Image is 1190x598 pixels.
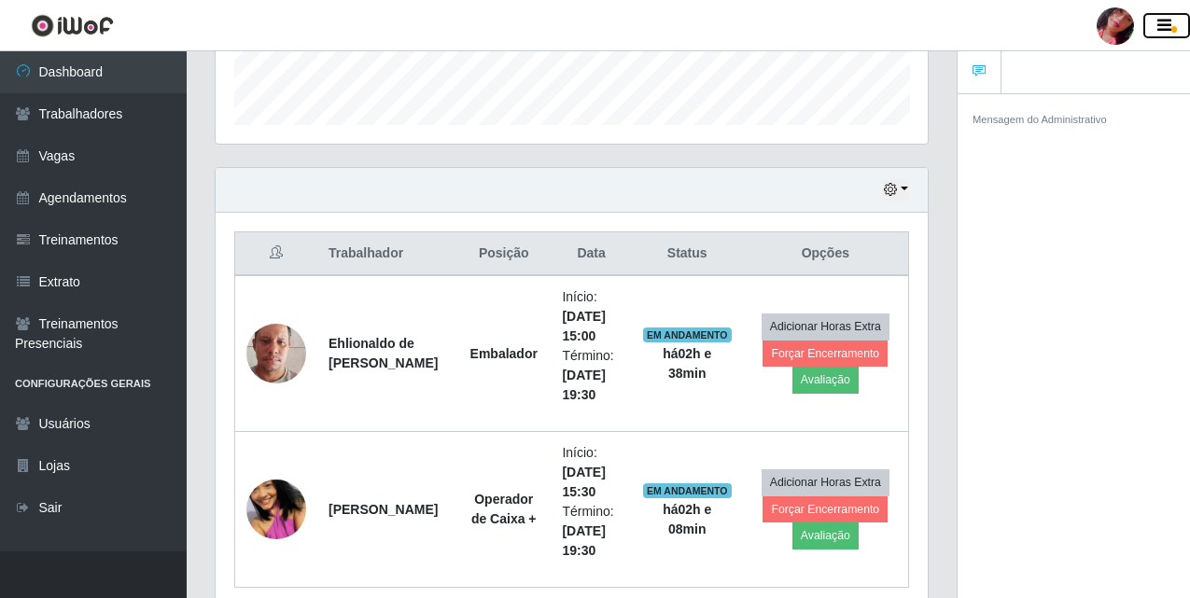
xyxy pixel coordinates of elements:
[562,346,620,405] li: Término:
[743,232,909,276] th: Opções
[562,287,620,346] li: Início:
[317,232,456,276] th: Trabalhador
[246,456,306,563] img: 1723309627426.jpeg
[762,469,889,495] button: Adicionar Horas Extra
[562,465,605,499] time: [DATE] 15:30
[562,502,620,561] li: Término:
[31,14,114,37] img: CoreUI Logo
[471,492,537,526] strong: Operador de Caixa +
[246,300,306,407] img: 1675087680149.jpeg
[551,232,631,276] th: Data
[643,327,732,342] span: EM ANDAMENTO
[792,522,859,549] button: Avaliação
[632,232,743,276] th: Status
[663,346,711,381] strong: há 02 h e 38 min
[562,523,605,558] time: [DATE] 19:30
[762,313,889,340] button: Adicionar Horas Extra
[470,346,538,361] strong: Embalador
[663,502,711,536] strong: há 02 h e 08 min
[562,443,620,502] li: Início:
[329,336,438,370] strong: Ehlionaldo de [PERSON_NAME]
[643,483,732,498] span: EM ANDAMENTO
[456,232,551,276] th: Posição
[973,114,1107,125] small: Mensagem do Administrativo
[562,309,605,343] time: [DATE] 15:00
[763,341,888,367] button: Forçar Encerramento
[792,367,859,393] button: Avaliação
[562,368,605,402] time: [DATE] 19:30
[763,496,888,522] button: Forçar Encerramento
[329,502,438,517] strong: [PERSON_NAME]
